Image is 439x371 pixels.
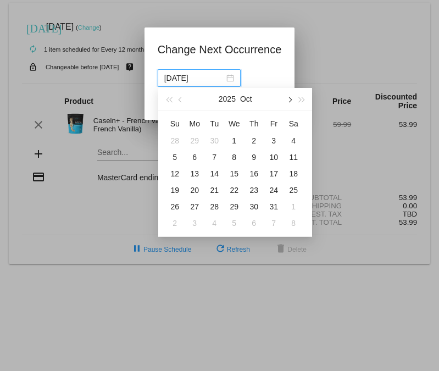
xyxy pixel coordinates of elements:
[204,132,224,149] td: 9/30/2025
[247,200,260,213] div: 30
[287,167,300,180] div: 18
[284,149,303,165] td: 10/11/2025
[247,167,260,180] div: 16
[224,165,244,182] td: 10/15/2025
[188,200,201,213] div: 27
[224,215,244,231] td: 11/5/2025
[165,149,185,165] td: 10/5/2025
[208,184,221,197] div: 21
[264,198,284,215] td: 10/31/2025
[267,167,280,180] div: 17
[287,184,300,197] div: 25
[284,182,303,198] td: 10/25/2025
[227,217,241,230] div: 5
[185,198,204,215] td: 10/27/2025
[227,184,241,197] div: 22
[165,198,185,215] td: 10/26/2025
[267,217,280,230] div: 7
[264,182,284,198] td: 10/24/2025
[204,149,224,165] td: 10/7/2025
[227,167,241,180] div: 15
[224,149,244,165] td: 10/8/2025
[168,151,181,164] div: 5
[244,198,264,215] td: 10/30/2025
[158,41,282,58] h1: Change Next Occurrence
[168,217,181,230] div: 2
[284,165,303,182] td: 10/18/2025
[224,115,244,132] th: Wed
[168,134,181,147] div: 28
[188,151,201,164] div: 6
[175,88,187,110] button: Previous month (PageUp)
[224,182,244,198] td: 10/22/2025
[267,134,280,147] div: 3
[204,115,224,132] th: Tue
[267,200,280,213] div: 31
[224,198,244,215] td: 10/29/2025
[208,217,221,230] div: 4
[185,182,204,198] td: 10/20/2025
[185,215,204,231] td: 11/3/2025
[165,115,185,132] th: Sun
[284,198,303,215] td: 11/1/2025
[163,88,175,110] button: Last year (Control + left)
[287,134,300,147] div: 4
[264,132,284,149] td: 10/3/2025
[244,165,264,182] td: 10/16/2025
[247,151,260,164] div: 9
[227,134,241,147] div: 1
[287,217,300,230] div: 8
[244,132,264,149] td: 10/2/2025
[240,88,252,110] button: Oct
[185,115,204,132] th: Mon
[287,151,300,164] div: 11
[264,149,284,165] td: 10/10/2025
[284,132,303,149] td: 10/4/2025
[165,182,185,198] td: 10/19/2025
[287,200,300,213] div: 1
[219,88,236,110] button: 2025
[227,151,241,164] div: 8
[208,134,221,147] div: 30
[185,165,204,182] td: 10/13/2025
[158,93,206,113] button: Update
[185,149,204,165] td: 10/6/2025
[204,182,224,198] td: 10/21/2025
[188,217,201,230] div: 3
[204,198,224,215] td: 10/28/2025
[284,115,303,132] th: Sat
[247,184,260,197] div: 23
[267,184,280,197] div: 24
[244,149,264,165] td: 10/9/2025
[204,215,224,231] td: 11/4/2025
[185,132,204,149] td: 9/29/2025
[168,184,181,197] div: 19
[224,132,244,149] td: 10/1/2025
[264,115,284,132] th: Fri
[283,88,295,110] button: Next month (PageDown)
[244,182,264,198] td: 10/23/2025
[264,215,284,231] td: 11/7/2025
[208,151,221,164] div: 7
[165,132,185,149] td: 9/28/2025
[247,134,260,147] div: 2
[188,167,201,180] div: 13
[208,200,221,213] div: 28
[208,167,221,180] div: 14
[204,165,224,182] td: 10/14/2025
[168,167,181,180] div: 12
[164,72,224,84] input: Select date
[264,165,284,182] td: 10/17/2025
[267,151,280,164] div: 10
[244,215,264,231] td: 11/6/2025
[188,184,201,197] div: 20
[296,88,308,110] button: Next year (Control + right)
[247,217,260,230] div: 6
[284,215,303,231] td: 11/8/2025
[165,165,185,182] td: 10/12/2025
[165,215,185,231] td: 11/2/2025
[244,115,264,132] th: Thu
[168,200,181,213] div: 26
[227,200,241,213] div: 29
[188,134,201,147] div: 29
